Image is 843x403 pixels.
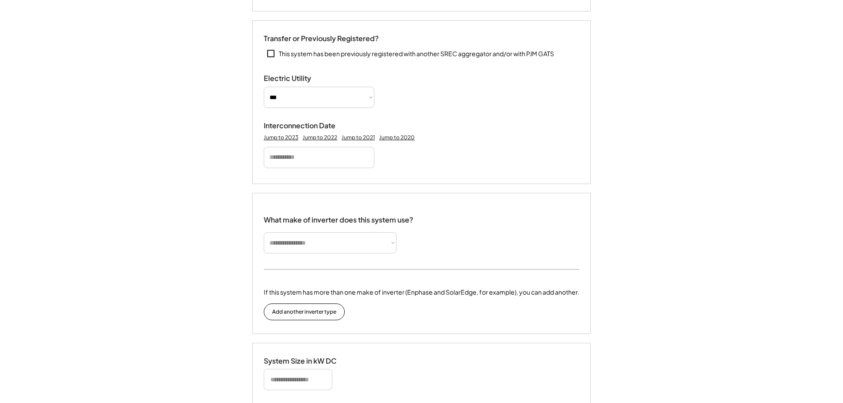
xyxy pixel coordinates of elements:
[264,303,345,320] button: Add another inverter type
[379,134,415,141] div: Jump to 2020
[264,74,352,83] div: Electric Utility
[264,34,379,43] div: Transfer or Previously Registered?
[279,50,554,58] div: This system has been previously registered with another SREC aggregator and/or with PJM GATS
[264,207,413,226] div: What make of inverter does this system use?
[303,134,337,141] div: Jump to 2022
[264,288,579,297] div: If this system has more than one make of inverter (Enphase and SolarEdge, for example), you can a...
[264,121,352,130] div: Interconnection Date
[264,134,298,141] div: Jump to 2023
[264,357,352,366] div: System Size in kW DC
[342,134,375,141] div: Jump to 2021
